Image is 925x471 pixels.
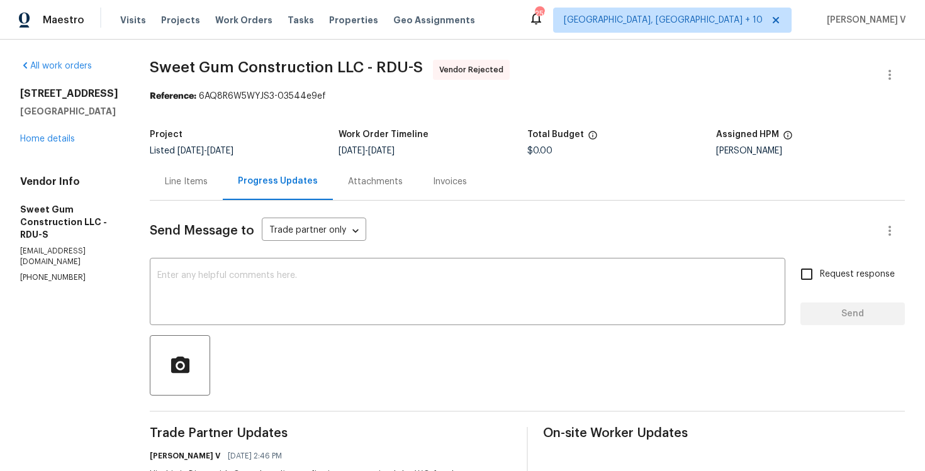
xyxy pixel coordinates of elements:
[368,147,395,155] span: [DATE]
[207,147,233,155] span: [DATE]
[177,147,204,155] span: [DATE]
[228,450,282,462] span: [DATE] 2:46 PM
[20,175,120,188] h4: Vendor Info
[339,130,429,139] h5: Work Order Timeline
[262,221,366,241] div: Trade partner only
[20,203,120,241] h5: Sweet Gum Construction LLC - RDU-S
[20,62,92,70] a: All work orders
[393,14,475,26] span: Geo Assignments
[348,175,403,188] div: Attachments
[716,130,779,139] h5: Assigned HPM
[20,87,120,100] h2: [STREET_ADDRESS]
[150,427,512,440] span: Trade Partner Updates
[150,224,254,237] span: Send Message to
[433,175,467,188] div: Invoices
[177,147,233,155] span: -
[439,64,508,76] span: Vendor Rejected
[527,147,552,155] span: $0.00
[43,14,84,26] span: Maestro
[150,130,182,139] h5: Project
[783,130,793,147] span: The hpm assigned to this work order.
[20,246,120,267] p: [EMAIL_ADDRESS][DOMAIN_NAME]
[339,147,395,155] span: -
[150,450,220,462] h6: [PERSON_NAME] V
[527,130,584,139] h5: Total Budget
[165,175,208,188] div: Line Items
[215,14,272,26] span: Work Orders
[339,147,365,155] span: [DATE]
[588,130,598,147] span: The total cost of line items that have been proposed by Opendoor. This sum includes line items th...
[716,147,905,155] div: [PERSON_NAME]
[150,90,905,103] div: 6AQ8R6W5WYJS3-03544e9ef
[543,427,905,440] span: On-site Worker Updates
[288,16,314,25] span: Tasks
[150,60,423,75] span: Sweet Gum Construction LLC - RDU-S
[329,14,378,26] span: Properties
[822,14,906,26] span: [PERSON_NAME] V
[150,147,233,155] span: Listed
[20,105,120,118] h5: [GEOGRAPHIC_DATA]
[20,272,120,283] p: [PHONE_NUMBER]
[535,8,544,20] div: 250
[150,92,196,101] b: Reference:
[20,135,75,143] a: Home details
[161,14,200,26] span: Projects
[120,14,146,26] span: Visits
[820,268,895,281] span: Request response
[564,14,763,26] span: [GEOGRAPHIC_DATA], [GEOGRAPHIC_DATA] + 10
[238,175,318,187] div: Progress Updates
